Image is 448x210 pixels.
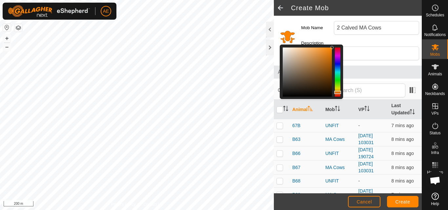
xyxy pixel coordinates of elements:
div: Open chat [425,171,445,190]
th: VP [356,100,389,119]
span: Cancel [356,199,372,204]
app-display-virtual-paddock-transition: - [358,178,360,183]
span: Status [429,131,440,135]
th: Last Updated [389,100,422,119]
p-sorticon: Activate to sort [283,107,288,112]
img: Gallagher Logo [8,5,90,17]
span: Infra [431,151,439,155]
a: [DATE] 103031 [358,161,374,173]
div: MA Cows [325,164,353,171]
span: B66 [292,150,300,157]
span: B68 [292,178,300,184]
div: UNFIT [325,150,353,157]
button: Create [387,196,418,207]
span: B67 [292,164,300,171]
button: – [3,43,11,51]
span: 9 Sept 2025, 4:35 pm [391,178,414,183]
span: Notifications [424,33,446,37]
div: UNFIT [325,122,353,129]
a: Help [422,190,448,208]
span: 0 selected of 62 [278,87,326,94]
span: 9 Sept 2025, 4:35 pm [391,151,414,156]
a: [DATE] 103031 [358,188,374,200]
app-display-virtual-paddock-transition: - [358,123,360,128]
button: Cancel [348,196,380,207]
button: Reset Map [3,24,11,31]
a: Contact Us [143,201,163,207]
span: Animals [278,68,418,76]
p-sorticon: Activate to sort [335,107,340,112]
span: Schedules [426,13,444,17]
span: B63 [292,136,300,143]
p-sorticon: Activate to sort [308,107,313,112]
p-sorticon: Activate to sort [410,110,415,115]
a: [DATE] 190724 [358,147,374,159]
span: Heatmap [427,170,443,174]
span: Help [431,202,439,206]
th: Animal [290,100,323,119]
label: Description [301,40,334,47]
a: [DATE] 103031 [358,133,374,145]
label: Mob Name [301,21,334,35]
span: B69 [292,191,300,198]
span: Create [396,199,410,204]
span: 9 Sept 2025, 4:35 pm [391,137,414,142]
span: Neckbands [425,92,445,96]
span: Animals [428,72,442,76]
span: AE [103,8,109,15]
th: Mob [323,100,356,119]
input: Search (S) [326,84,405,97]
div: MA Cows [325,191,353,198]
a: Privacy Policy [111,201,136,207]
p-sorticon: Activate to sort [364,107,370,112]
span: 67B [292,122,300,129]
span: 9 Sept 2025, 4:35 pm [391,123,414,128]
div: UNFIT [325,178,353,184]
span: 9 Sept 2025, 4:35 pm [391,165,414,170]
h2: Create Mob [291,4,422,12]
span: Mobs [430,52,440,56]
span: VPs [431,111,438,115]
button: + [3,34,11,42]
span: 9 Sept 2025, 4:35 pm [391,192,414,197]
button: Map Layers [14,24,22,32]
div: MA Cows [325,136,353,143]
